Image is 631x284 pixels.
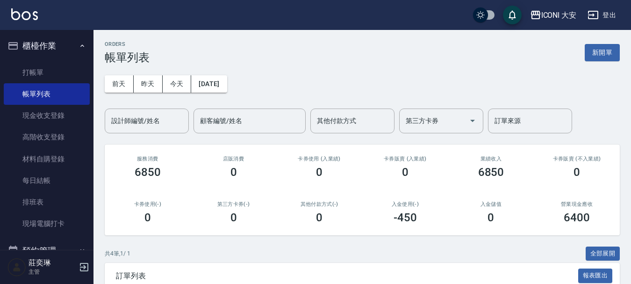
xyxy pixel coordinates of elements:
p: 主管 [29,268,76,276]
div: ICONI 大安 [541,9,577,21]
h3: 服務消費 [116,156,179,162]
h2: 店販消費 [202,156,265,162]
button: 昨天 [134,75,163,93]
h3: 0 [230,166,237,179]
h3: 0 [574,166,580,179]
button: 報表匯出 [578,269,613,283]
h3: 0 [144,211,151,224]
a: 排班表 [4,191,90,213]
h3: 帳單列表 [105,51,150,64]
a: 新開單 [585,48,620,57]
button: 預約管理 [4,239,90,263]
h2: 卡券使用(-) [116,201,179,207]
span: 訂單列表 [116,271,578,281]
img: Person [7,258,26,277]
button: 前天 [105,75,134,93]
h2: 入金儲值 [459,201,523,207]
button: [DATE] [191,75,227,93]
h2: 營業現金應收 [545,201,609,207]
h3: 6400 [564,211,590,224]
img: Logo [11,8,38,20]
button: 櫃檯作業 [4,34,90,58]
button: ICONI 大安 [526,6,581,25]
h3: 0 [402,166,409,179]
h2: 卡券販賣 (入業績) [373,156,437,162]
a: 打帳單 [4,62,90,83]
h2: 業績收入 [459,156,523,162]
h3: 0 [230,211,237,224]
button: 新開單 [585,44,620,61]
p: 共 4 筆, 1 / 1 [105,249,130,258]
h2: ORDERS [105,41,150,47]
a: 每日結帳 [4,170,90,191]
h3: 0 [488,211,494,224]
a: 高階收支登錄 [4,126,90,148]
h5: 莊奕琳 [29,258,76,268]
h3: 6850 [478,166,504,179]
a: 現場電腦打卡 [4,213,90,234]
button: save [503,6,522,24]
h3: -450 [394,211,417,224]
h2: 卡券使用 (入業績) [287,156,351,162]
h3: 0 [316,166,323,179]
a: 報表匯出 [578,271,613,280]
a: 現金收支登錄 [4,105,90,126]
button: 登出 [584,7,620,24]
h2: 卡券販賣 (不入業績) [545,156,609,162]
button: 全部展開 [586,247,620,261]
h2: 其他付款方式(-) [287,201,351,207]
h2: 第三方卡券(-) [202,201,265,207]
h3: 6850 [135,166,161,179]
a: 材料自購登錄 [4,148,90,170]
button: 今天 [163,75,192,93]
button: Open [465,113,480,128]
h3: 0 [316,211,323,224]
a: 帳單列表 [4,83,90,105]
h2: 入金使用(-) [373,201,437,207]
